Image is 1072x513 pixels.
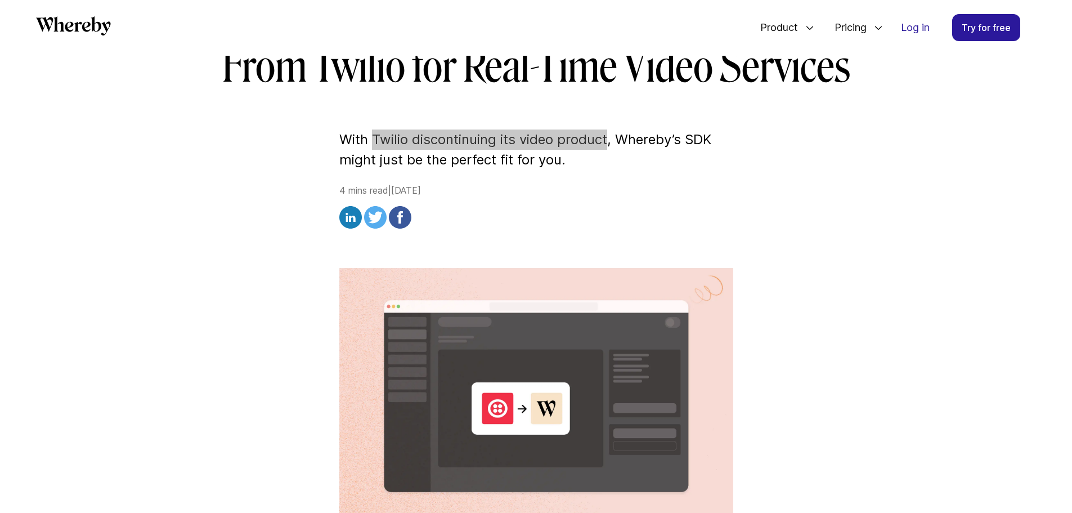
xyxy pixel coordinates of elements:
[339,206,362,229] img: linkedin
[339,130,733,170] p: With Twilio discontinuing its video product, Whereby’s SDK might just be the perfect fit for you.
[952,14,1020,41] a: Try for free
[36,16,111,35] svg: Whereby
[823,9,869,46] span: Pricing
[892,15,939,41] a: Log in
[364,206,387,229] img: twitter
[36,16,111,39] a: Whereby
[339,184,733,232] div: 4 mins read | [DATE]
[389,206,411,229] img: facebook
[749,9,801,46] span: Product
